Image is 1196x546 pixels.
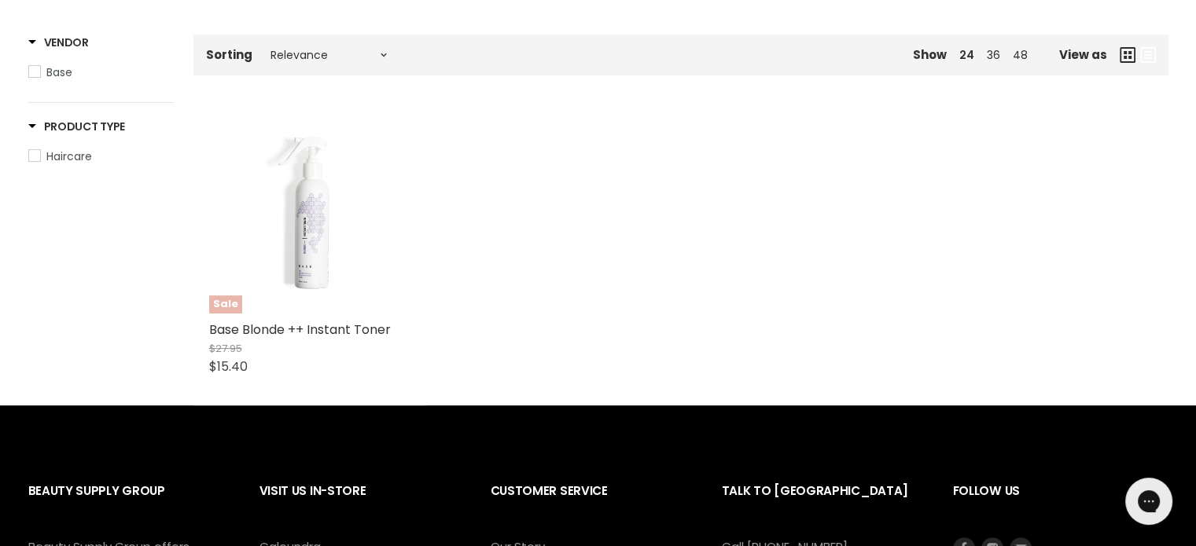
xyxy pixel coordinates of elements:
[209,357,248,376] span: $15.40
[959,47,974,63] a: 24
[913,46,947,63] span: Show
[491,471,690,537] h2: Customer Service
[987,47,1000,63] a: 36
[209,113,410,313] a: Base Blonde ++ Instant TonerSale
[953,471,1168,537] h2: Follow us
[206,48,252,61] label: Sorting
[46,148,92,164] span: Haircare
[209,321,391,339] a: Base Blonde ++ Instant Toner
[28,148,174,165] a: Haircare
[1013,47,1028,63] a: 48
[1059,48,1107,61] span: View as
[28,471,228,537] h2: Beauty Supply Group
[209,341,242,356] span: $27.95
[1117,472,1180,530] iframe: Gorgias live chat messenger
[722,471,922,537] h2: Talk to [GEOGRAPHIC_DATA]
[209,113,410,313] img: Base Blonde ++ Instant Toner
[259,471,459,537] h2: Visit Us In-Store
[28,119,126,134] h3: Product Type
[28,35,89,50] h3: Vendor
[28,64,174,81] a: Base
[46,64,72,80] span: Base
[209,295,242,313] span: Sale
